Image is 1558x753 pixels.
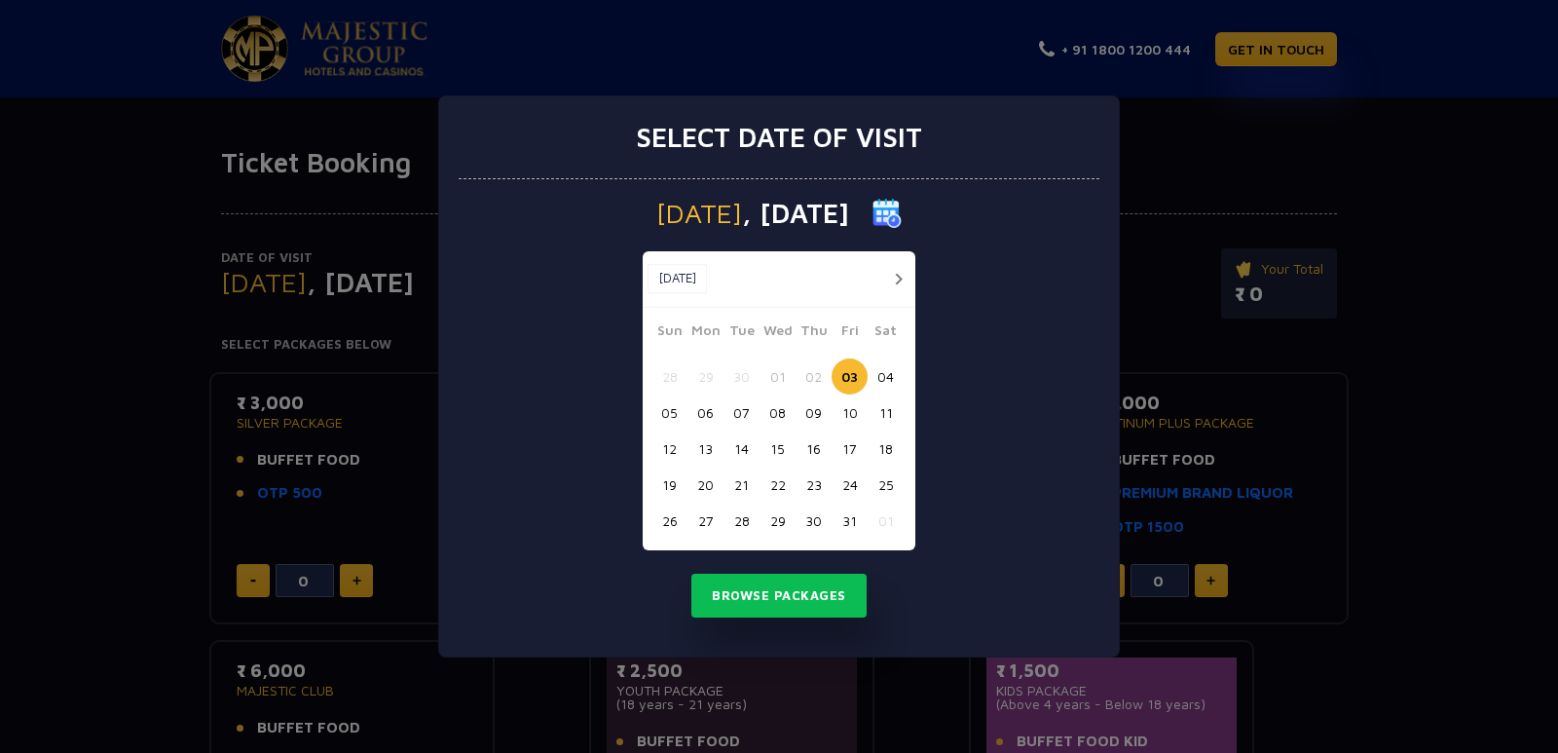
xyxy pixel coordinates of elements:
button: 19 [651,467,687,503]
button: 01 [760,358,796,395]
button: Browse Packages [691,574,867,619]
span: Thu [796,320,832,347]
button: 10 [832,395,868,431]
span: [DATE] [656,200,742,227]
button: 30 [796,503,832,539]
button: 02 [796,358,832,395]
button: 17 [832,431,868,467]
button: 22 [760,467,796,503]
button: 28 [723,503,760,539]
button: 28 [651,358,687,395]
button: 26 [651,503,687,539]
span: Sun [651,320,687,347]
button: [DATE] [648,264,707,293]
button: 07 [723,395,760,431]
button: 25 [868,467,904,503]
button: 29 [687,358,723,395]
span: Fri [832,320,868,347]
span: Tue [723,320,760,347]
button: 24 [832,467,868,503]
button: 01 [868,503,904,539]
button: 23 [796,467,832,503]
h3: Select date of visit [636,121,922,154]
span: Sat [868,320,904,347]
button: 30 [723,358,760,395]
button: 05 [651,395,687,431]
button: 21 [723,467,760,503]
button: 08 [760,395,796,431]
button: 14 [723,431,760,467]
img: calender icon [872,199,902,228]
button: 12 [651,431,687,467]
button: 11 [868,395,904,431]
button: 31 [832,503,868,539]
button: 15 [760,431,796,467]
button: 16 [796,431,832,467]
button: 29 [760,503,796,539]
button: 06 [687,395,723,431]
button: 03 [832,358,868,395]
button: 18 [868,431,904,467]
button: 13 [687,431,723,467]
span: Mon [687,320,723,347]
button: 20 [687,467,723,503]
button: 09 [796,395,832,431]
button: 27 [687,503,723,539]
button: 04 [868,358,904,395]
span: Wed [760,320,796,347]
span: , [DATE] [742,200,849,227]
